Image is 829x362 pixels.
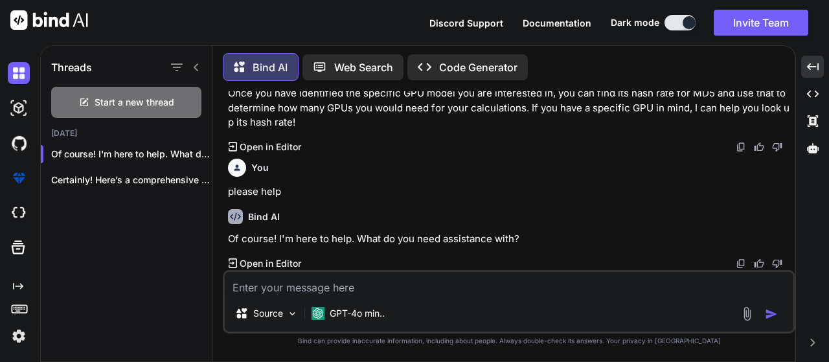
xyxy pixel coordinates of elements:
[740,306,755,321] img: attachment
[228,232,793,247] p: Of course! I'm here to help. What do you need assistance with?
[312,307,324,320] img: GPT-4o mini
[8,202,30,224] img: cloudideIcon
[611,16,659,29] span: Dark mode
[429,17,503,28] span: Discord Support
[523,17,591,28] span: Documentation
[8,325,30,347] img: settings
[714,10,808,36] button: Invite Team
[10,10,88,30] img: Bind AI
[228,86,793,130] p: Once you have identified the specific GPU model you are interested in, you can find its hash rate...
[51,60,92,75] h1: Threads
[8,97,30,119] img: darkAi-studio
[95,96,174,109] span: Start a new thread
[523,16,591,30] button: Documentation
[240,141,301,153] p: Open in Editor
[334,60,393,75] p: Web Search
[736,142,746,152] img: copy
[251,161,269,174] h6: You
[287,308,298,319] img: Pick Models
[253,307,283,320] p: Source
[8,62,30,84] img: darkChat
[253,60,288,75] p: Bind AI
[754,258,764,269] img: like
[51,174,212,187] p: Certainly! Here’s a comprehensive list o...
[223,336,795,346] p: Bind can provide inaccurate information, including about people. Always double-check its answers....
[772,142,782,152] img: dislike
[8,167,30,189] img: premium
[228,185,793,199] p: please help
[765,308,778,321] img: icon
[51,148,212,161] p: Of course! I'm here to help. What do you...
[240,257,301,270] p: Open in Editor
[41,128,212,139] h2: [DATE]
[248,210,280,223] h6: Bind AI
[8,132,30,154] img: githubDark
[736,258,746,269] img: copy
[754,142,764,152] img: like
[772,258,782,269] img: dislike
[439,60,517,75] p: Code Generator
[429,16,503,30] button: Discord Support
[330,307,385,320] p: GPT-4o min..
